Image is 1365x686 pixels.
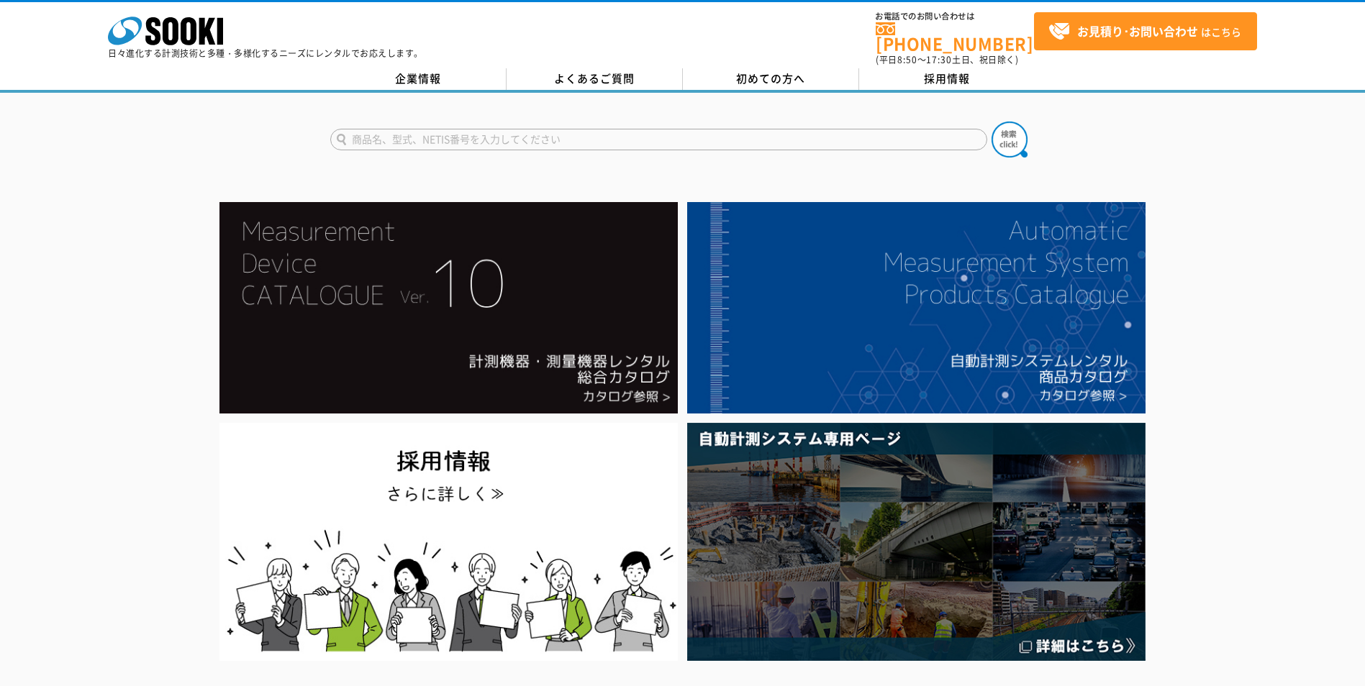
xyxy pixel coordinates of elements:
a: よくあるご質問 [507,68,683,90]
a: お見積り･お問い合わせはこちら [1034,12,1257,50]
strong: お見積り･お問い合わせ [1077,22,1198,40]
a: 採用情報 [859,68,1035,90]
img: btn_search.png [992,122,1028,157]
span: はこちら [1048,21,1241,42]
a: 企業情報 [330,68,507,90]
img: 自動計測システムカタログ [687,202,1146,413]
img: SOOKI recruit [219,423,678,661]
a: 初めての方へ [683,68,859,90]
span: 17:30 [926,53,952,66]
span: お電話でのお問い合わせは [876,12,1034,21]
span: (平日 ～ 土日、祝日除く) [876,53,1018,66]
span: 初めての方へ [736,70,805,86]
input: 商品名、型式、NETIS番号を入力してください [330,129,987,150]
p: 日々進化する計測技術と多種・多様化するニーズにレンタルでお応えします。 [108,49,423,58]
img: Catalog Ver10 [219,202,678,413]
img: 自動計測システム専用ページ [687,423,1146,661]
a: [PHONE_NUMBER] [876,22,1034,52]
span: 8:50 [897,53,917,66]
